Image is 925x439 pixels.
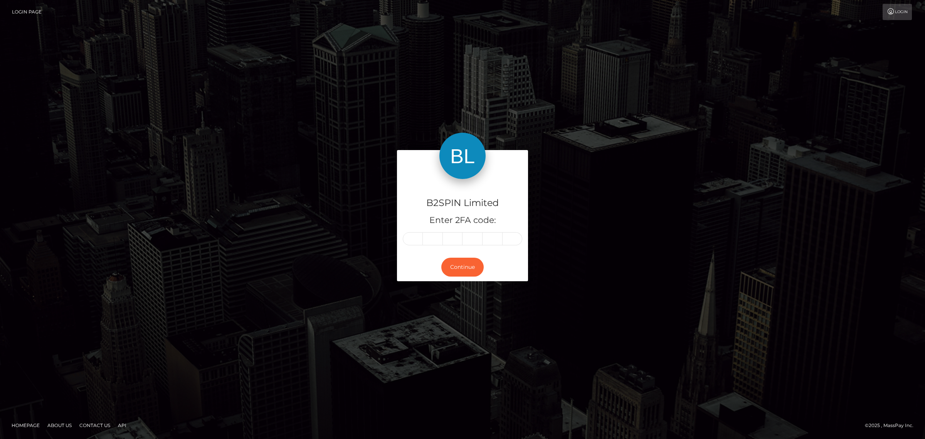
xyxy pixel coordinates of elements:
h4: B2SPIN Limited [403,196,522,210]
a: API [115,419,129,431]
a: About Us [44,419,75,431]
img: B2SPIN Limited [439,133,486,179]
a: Login Page [12,4,42,20]
h5: Enter 2FA code: [403,214,522,226]
button: Continue [441,258,484,277]
a: Contact Us [76,419,113,431]
a: Homepage [8,419,43,431]
a: Login [883,4,912,20]
div: © 2025 , MassPay Inc. [865,421,919,430]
